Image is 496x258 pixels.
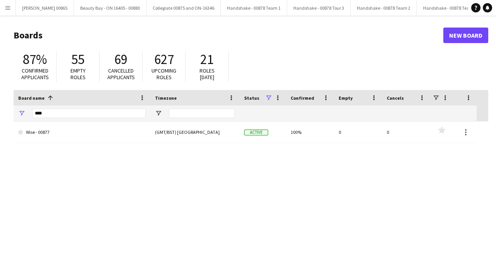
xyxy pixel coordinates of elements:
[74,0,146,16] button: Beauty Bay - ON 16405 - 00880
[443,28,488,43] a: New Board
[150,121,239,143] div: (GMT/BST) [GEOGRAPHIC_DATA]
[21,67,49,81] span: Confirmed applicants
[200,67,215,81] span: Roles [DATE]
[387,95,404,101] span: Cancels
[16,0,74,16] button: [PERSON_NAME] 00865
[287,0,351,16] button: Handshake - 00878 Tour 3
[71,67,86,81] span: Empty roles
[351,0,417,16] button: Handshake - 00878 Team 2
[244,130,268,135] span: Active
[382,121,430,143] div: 0
[417,0,483,16] button: Handshake - 00878 Team 4
[291,95,314,101] span: Confirmed
[286,121,334,143] div: 100%
[155,110,162,117] button: Open Filter Menu
[18,110,25,117] button: Open Filter Menu
[221,0,287,16] button: Handshake - 00878 Team 1
[244,95,259,101] span: Status
[14,29,443,41] h1: Boards
[114,51,127,68] span: 69
[18,121,146,143] a: Wise - 00877
[23,51,47,68] span: 87%
[18,95,45,101] span: Board name
[169,109,235,118] input: Timezone Filter Input
[152,67,176,81] span: Upcoming roles
[339,95,353,101] span: Empty
[146,0,221,16] button: Collegiate 00875 and ON-16346
[154,51,174,68] span: 627
[71,51,84,68] span: 55
[107,67,135,81] span: Cancelled applicants
[200,51,214,68] span: 21
[155,95,177,101] span: Timezone
[334,121,382,143] div: 0
[32,109,146,118] input: Board name Filter Input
